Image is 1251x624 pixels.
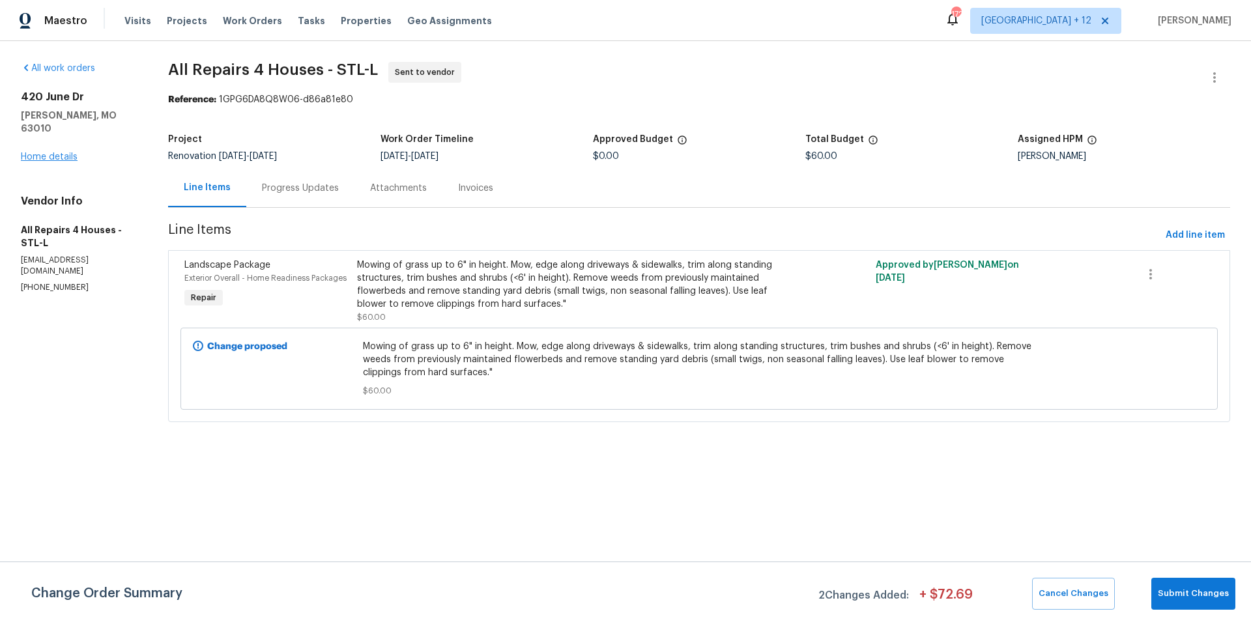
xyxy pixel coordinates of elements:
span: [DATE] [250,152,277,161]
span: [PERSON_NAME] [1153,14,1231,27]
span: The total cost of line items that have been proposed by Opendoor. This sum includes line items th... [868,135,878,152]
span: $0.00 [593,152,619,161]
div: Line Items [184,181,231,194]
span: Geo Assignments [407,14,492,27]
h5: All Repairs 4 Houses - STL-L [21,223,137,249]
div: Mowing of grass up to 6" in height. Mow, edge along driveways & sidewalks, trim along standing st... [357,259,781,311]
span: The total cost of line items that have been approved by both Opendoor and the Trade Partner. This... [677,135,687,152]
span: Mowing of grass up to 6" in height. Mow, edge along driveways & sidewalks, trim along standing st... [363,340,1035,379]
span: All Repairs 4 Houses - STL-L [168,62,378,78]
div: [PERSON_NAME] [1018,152,1230,161]
span: - [381,152,439,161]
span: Renovation [168,152,277,161]
span: Maestro [44,14,87,27]
span: Landscape Package [184,261,270,270]
p: [EMAIL_ADDRESS][DOMAIN_NAME] [21,255,137,277]
p: [PHONE_NUMBER] [21,282,137,293]
span: [GEOGRAPHIC_DATA] + 12 [981,14,1091,27]
span: Add line item [1166,227,1225,244]
h5: Assigned HPM [1018,135,1083,144]
span: Tasks [298,16,325,25]
span: Exterior Overall - Home Readiness Packages [184,274,347,282]
span: Properties [341,14,392,27]
div: Progress Updates [262,182,339,195]
span: $60.00 [357,313,386,321]
div: 1GPG6DA8Q8W06-d86a81e80 [168,93,1230,106]
span: Projects [167,14,207,27]
div: 172 [951,8,960,21]
button: Add line item [1160,223,1230,248]
b: Reference: [168,95,216,104]
div: Attachments [370,182,427,195]
b: Change proposed [207,342,287,351]
div: Invoices [458,182,493,195]
h5: Work Order Timeline [381,135,474,144]
span: [DATE] [411,152,439,161]
span: Line Items [168,223,1160,248]
span: The hpm assigned to this work order. [1087,135,1097,152]
span: $60.00 [805,152,837,161]
h2: 420 June Dr [21,91,137,104]
span: [DATE] [876,274,905,283]
h5: Project [168,135,202,144]
a: All work orders [21,64,95,73]
a: Home details [21,152,78,162]
h5: Total Budget [805,135,864,144]
h5: Approved Budget [593,135,673,144]
span: Visits [124,14,151,27]
h5: [PERSON_NAME], MO 63010 [21,109,137,135]
span: Work Orders [223,14,282,27]
span: Approved by [PERSON_NAME] on [876,261,1019,283]
span: Sent to vendor [395,66,460,79]
span: $60.00 [363,384,1035,397]
span: [DATE] [219,152,246,161]
h4: Vendor Info [21,195,137,208]
span: [DATE] [381,152,408,161]
span: Repair [186,291,222,304]
span: - [219,152,277,161]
